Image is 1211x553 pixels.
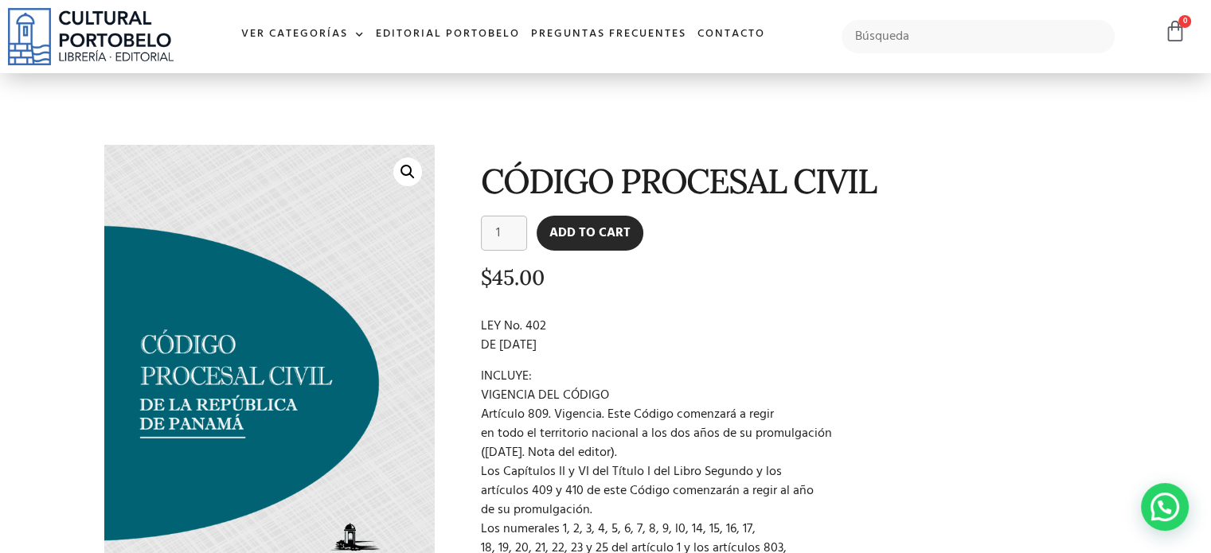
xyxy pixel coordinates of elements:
a: Preguntas frecuentes [525,18,692,52]
span: $ [481,264,492,290]
a: Ver Categorías [236,18,370,52]
div: Contactar por WhatsApp [1141,483,1189,531]
span: 0 [1178,15,1191,28]
input: Búsqueda [842,20,1115,53]
input: Product quantity [481,216,527,251]
button: Add to cart [537,216,643,251]
h1: CÓDIGO PROCESAL CIVIL [481,162,1103,200]
p: LEY No. 402 DE [DATE] [481,317,1103,355]
a: Contacto [692,18,771,52]
a: 0 [1164,20,1186,43]
a: Editorial Portobelo [370,18,525,52]
bdi: 45.00 [481,264,545,290]
a: 🔍 [393,158,422,186]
